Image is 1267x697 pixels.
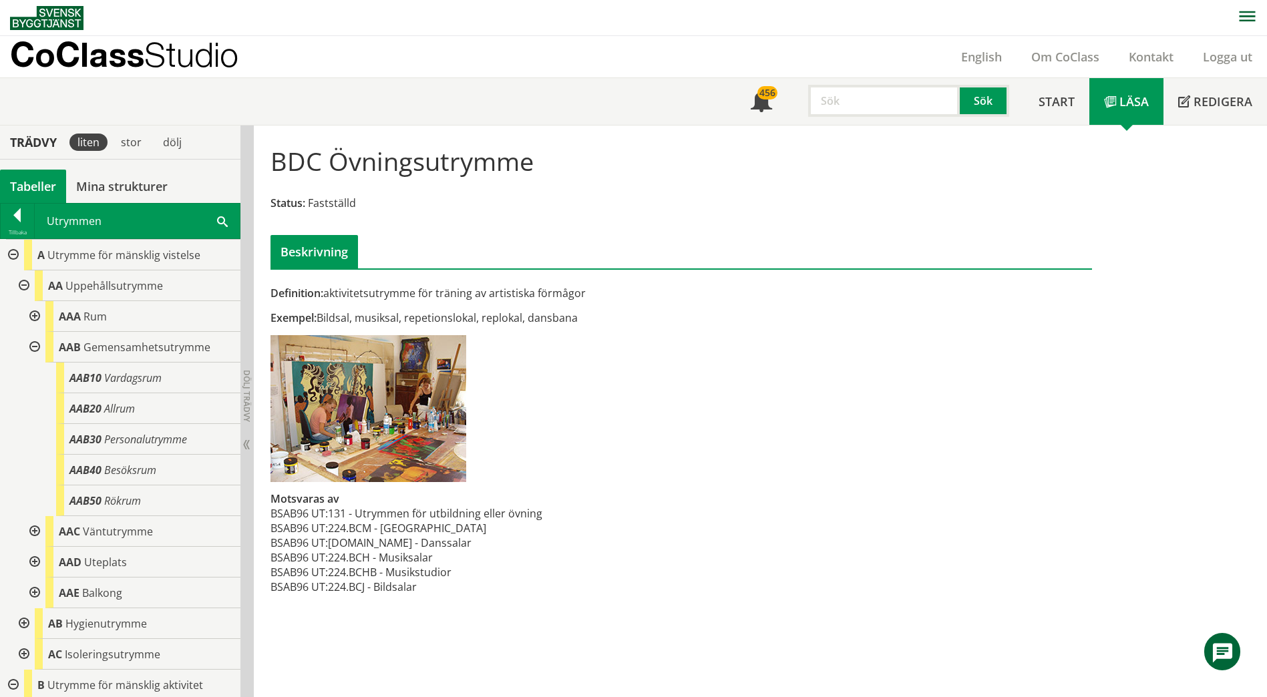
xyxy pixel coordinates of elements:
[59,340,81,355] span: AAB
[1188,49,1267,65] a: Logga ut
[104,463,156,477] span: Besöksrum
[82,586,122,600] span: Balkong
[69,134,108,151] div: liten
[270,550,328,565] td: BSAB96 UT:
[48,647,62,662] span: AC
[47,248,200,262] span: Utrymme för mänsklig vistelse
[270,565,328,579] td: BSAB96 UT:
[736,78,787,125] a: 456
[1114,49,1188,65] a: Kontakt
[270,310,811,325] div: Bildsal, musiksal, repetionslokal, replokal, dansbana
[66,170,178,203] a: Mina strukturer
[37,248,45,262] span: A
[217,214,228,228] span: Sök i tabellen
[10,36,267,77] a: CoClassStudio
[1017,49,1114,65] a: Om CoClass
[270,535,328,550] td: BSAB96 UT:
[270,286,811,300] div: aktivitetsutrymme för träning av artistiska förmågor
[241,370,252,422] span: Dölj trädvy
[1,227,34,238] div: Tillbaka
[144,35,238,74] span: Studio
[84,555,127,569] span: Uteplats
[59,309,81,324] span: AAA
[65,278,163,293] span: Uppehållsutrymme
[751,92,772,113] span: Notifikationer
[960,85,1009,117] button: Sök
[155,134,190,151] div: dölj
[59,524,80,539] span: AAC
[69,432,102,447] span: AAB30
[270,521,328,535] td: BSAB96 UT:
[59,586,79,600] span: AAE
[270,506,328,521] td: BSAB96 UT:
[1089,78,1163,125] a: Läsa
[308,196,356,210] span: Fastställd
[83,524,153,539] span: Väntutrymme
[10,6,83,30] img: Svensk Byggtjänst
[270,286,323,300] span: Definition:
[1024,78,1089,125] a: Start
[757,86,777,99] div: 456
[59,555,81,569] span: AAD
[10,47,238,62] p: CoClass
[83,340,210,355] span: Gemensamhetsutrymme
[83,309,107,324] span: Rum
[270,146,534,176] h1: BDC Övningsutrymme
[270,310,317,325] span: Exempel:
[1119,93,1149,109] span: Läsa
[69,463,102,477] span: AAB40
[270,491,339,506] span: Motsvaras av
[69,401,102,416] span: AAB20
[48,616,63,631] span: AB
[1039,93,1075,109] span: Start
[328,521,542,535] td: 224.BCM - [GEOGRAPHIC_DATA]
[328,565,542,579] td: 224.BCHB - Musikstudior
[946,49,1017,65] a: English
[104,493,141,508] span: Rökrum
[270,235,358,268] div: Beskrivning
[65,616,147,631] span: Hygienutrymme
[104,371,162,385] span: Vardagsrum
[48,278,63,293] span: AA
[808,85,960,117] input: Sök
[1194,93,1252,109] span: Redigera
[328,579,542,594] td: 224.BCJ - Bildsalar
[37,678,45,692] span: B
[270,579,328,594] td: BSAB96 UT:
[69,371,102,385] span: AAB10
[270,335,466,482] img: bdc-ovningsutrymme.jpg
[104,432,187,447] span: Personalutrymme
[47,678,203,692] span: Utrymme för mänsklig aktivitet
[113,134,150,151] div: stor
[3,135,64,150] div: Trädvy
[104,401,135,416] span: Allrum
[328,550,542,565] td: 224.BCH - Musiksalar
[69,493,102,508] span: AAB50
[328,506,542,521] td: 131 - Utrymmen för utbildning eller övning
[35,204,240,238] div: Utrymmen
[328,535,542,550] td: [DOMAIN_NAME] - Danssalar
[270,196,305,210] span: Status:
[65,647,160,662] span: Isoleringsutrymme
[1163,78,1267,125] a: Redigera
